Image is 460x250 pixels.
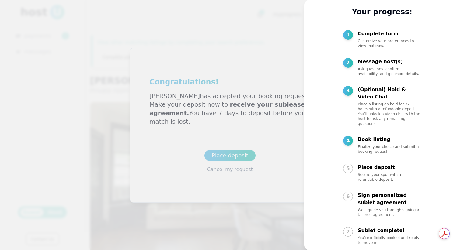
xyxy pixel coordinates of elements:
[358,235,421,245] p: You’re officially booked and ready to move in.
[343,136,353,146] div: 4
[358,192,421,206] p: Sign personalized sublet agreement
[343,227,353,237] div: 7
[358,86,421,101] p: (Optional) Hold & Video Chat
[358,30,421,37] p: Complete form
[358,172,421,182] p: Secure your spot with a refundable deposit.
[343,192,353,201] div: 6
[358,39,421,48] p: Customize your preferences to view matches.
[343,30,353,40] div: 1
[358,102,421,126] p: Place a listing on hold for 72 hours with a refundable deposit. You’ll unlock a video chat with t...
[358,144,421,154] p: Finalize your choice and submit a booking request.
[358,136,421,143] p: Book listing
[358,207,421,217] p: We’ll guide you through signing a tailored agreement.
[343,164,353,173] div: 5
[358,164,421,171] p: Place deposit
[358,227,421,234] p: Sublet complete!
[358,67,421,76] p: Ask questions, confirm availability, and get more details.
[343,7,421,17] p: Your progress:
[343,58,353,68] div: 2
[358,58,421,65] p: Message host(s)
[343,86,353,96] div: 3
